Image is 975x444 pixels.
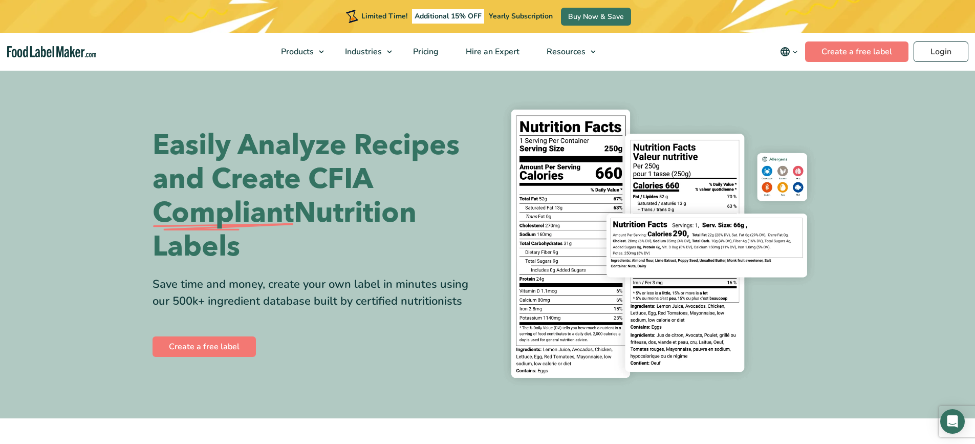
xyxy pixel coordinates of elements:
[914,41,968,62] a: Login
[342,46,383,57] span: Industries
[489,11,553,21] span: Yearly Subscription
[805,41,908,62] a: Create a free label
[400,33,450,71] a: Pricing
[278,46,315,57] span: Products
[463,46,521,57] span: Hire an Expert
[533,33,601,71] a: Resources
[940,409,965,434] div: Open Intercom Messenger
[544,46,587,57] span: Resources
[153,129,480,264] h1: Easily Analyze Recipes and Create CFIA Nutrition Labels
[332,33,397,71] a: Industries
[452,33,531,71] a: Hire an Expert
[153,276,480,310] div: Save time and money, create your own label in minutes using our 500k+ ingredient database built b...
[561,8,631,26] a: Buy Now & Save
[153,336,256,357] a: Create a free label
[153,196,294,230] span: Compliant
[410,46,440,57] span: Pricing
[412,9,484,24] span: Additional 15% OFF
[361,11,407,21] span: Limited Time!
[268,33,329,71] a: Products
